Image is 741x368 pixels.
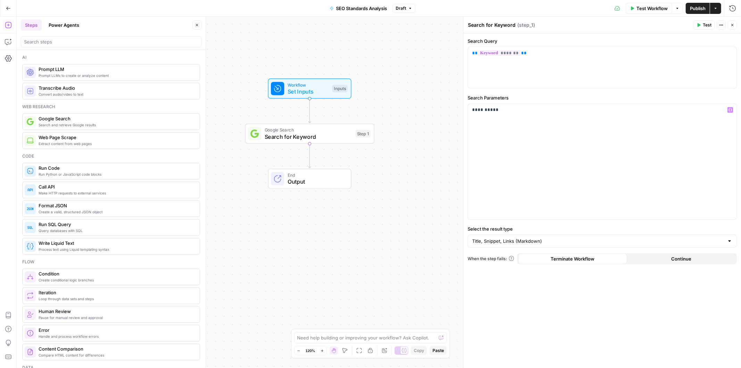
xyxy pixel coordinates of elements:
button: Paste [430,346,447,355]
span: Publish [690,5,706,12]
span: Run Code [39,165,194,171]
span: Condition [39,270,194,277]
span: Transcribe Audio [39,85,194,91]
span: Continue [671,255,691,262]
span: SEO Standards Analysis [336,5,387,12]
span: Content Comparison [39,345,194,352]
span: Draft [396,5,406,11]
div: WorkflowSet InputsInputs [245,79,374,99]
span: Run SQL Query [39,221,194,228]
div: Step 1 [356,130,371,138]
span: Make HTTP requests to external services [39,190,194,196]
button: Draft [393,4,415,13]
button: Publish [686,3,710,14]
button: Test [693,21,715,30]
span: Prompt LLM [39,66,194,73]
span: Prompt LLMs to create or analyze content [39,73,194,78]
button: Steps [21,19,42,31]
span: Call API [39,183,194,190]
span: Iteration [39,289,194,296]
img: vrinnnclop0vshvmafd7ip1g7ohf [27,349,34,355]
textarea: Search for Keyword [468,22,516,29]
div: Inputs [332,85,347,93]
g: Edge from start to step_1 [308,99,311,123]
span: Convert audio/video to text [39,91,194,97]
span: Output [288,177,344,186]
span: Test Workflow [636,5,668,12]
span: Compare HTML content for differences [39,352,194,358]
span: Google Search [39,115,194,122]
label: Select the result type [468,225,737,232]
span: Create conditional logic branches [39,277,194,283]
div: EndOutput [245,169,374,189]
span: Loop through data sets and steps [39,296,194,302]
input: Title, Snippet, Links (Markdown) [472,238,724,245]
span: Search for Keyword [265,133,352,141]
div: Google SearchSearch for KeywordStep 1 [245,124,374,144]
span: Error [39,327,194,334]
span: Search and retrieve Google results [39,122,194,128]
span: End [288,172,344,178]
g: Edge from step_1 to end [308,144,311,168]
span: Human Review [39,308,194,315]
div: Flow [22,259,200,265]
label: Search Parameters [468,94,737,101]
span: 120% [306,348,315,353]
button: Continue [627,253,735,264]
button: Copy [411,346,427,355]
span: Handle and process workflow errors [39,334,194,339]
span: Extract content from web pages [39,141,194,146]
span: Web Page Scrape [39,134,194,141]
span: Create a valid, structured JSON object [39,209,194,215]
span: Pause for manual review and approval [39,315,194,320]
div: Web research [22,104,200,110]
span: Paste [433,347,444,354]
span: Format JSON [39,202,194,209]
span: Run Python or JavaScript code blocks [39,171,194,177]
span: Process text using Liquid templating syntax [39,247,194,252]
span: Copy [414,347,424,354]
button: Test Workflow [626,3,672,14]
button: Power Agents [44,19,83,31]
span: Test [703,22,711,28]
span: Set Inputs [288,87,329,96]
span: Workflow [288,81,329,88]
label: Search Query [468,38,737,45]
a: When the step fails: [468,256,514,262]
div: Code [22,153,200,159]
button: SEO Standards Analysis [326,3,391,14]
span: Query databases with SQL [39,228,194,233]
span: ( step_1 ) [517,22,535,29]
input: Search steps [24,38,198,45]
span: Terminate Workflow [551,255,595,262]
div: Ai [22,54,200,61]
span: Google Search [265,127,352,133]
span: Write Liquid Text [39,240,194,247]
